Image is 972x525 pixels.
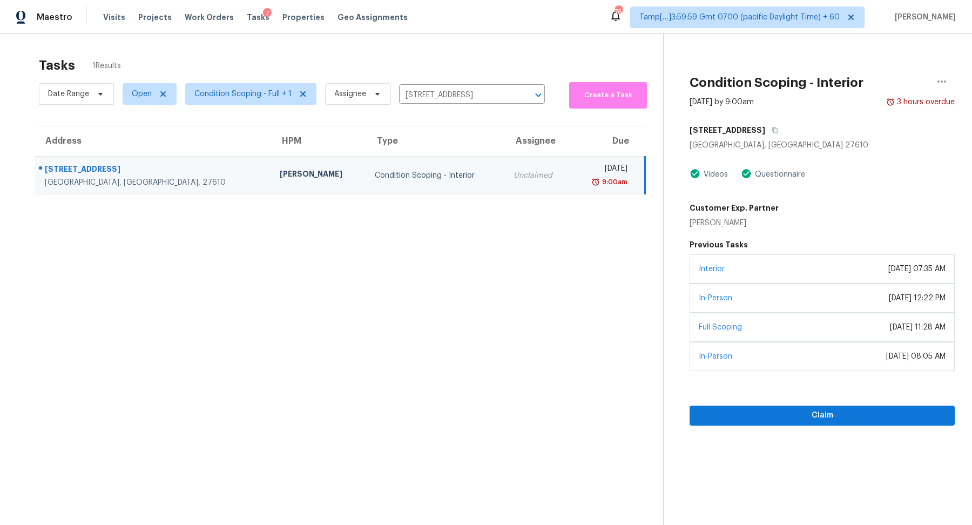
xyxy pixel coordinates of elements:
span: Visits [103,12,125,23]
img: Overdue Alarm Icon [886,97,895,107]
input: Search by address [399,87,515,104]
h5: Previous Tasks [690,239,955,250]
div: 3 hours overdue [895,97,955,107]
div: Unclaimed [514,170,563,181]
img: Artifact Present Icon [690,168,700,179]
span: Open [132,89,152,99]
img: Artifact Present Icon [741,168,752,179]
th: Address [35,126,271,157]
a: In-Person [699,294,732,302]
div: Videos [700,169,728,180]
div: [DATE] 08:05 AM [886,351,946,362]
div: [DATE] 07:35 AM [888,264,946,274]
div: [GEOGRAPHIC_DATA], [GEOGRAPHIC_DATA], 27610 [45,177,262,188]
th: Due [571,126,645,157]
span: Properties [282,12,325,23]
a: In-Person [699,353,732,360]
span: Condition Scoping - Full + 1 [194,89,292,99]
span: 1 Results [92,60,121,71]
img: Overdue Alarm Icon [591,177,600,187]
div: 9:00am [600,177,627,187]
div: Questionnaire [752,169,805,180]
span: Claim [698,409,946,422]
span: Maestro [37,12,72,23]
a: Full Scoping [699,324,742,331]
span: Work Orders [185,12,234,23]
span: Projects [138,12,172,23]
span: Create a Task [575,89,642,102]
span: Geo Assignments [337,12,408,23]
a: Interior [699,265,725,273]
div: [STREET_ADDRESS] [45,164,262,177]
th: Type [366,126,505,157]
div: [DATE] 12:22 PM [889,293,946,304]
h2: Condition Scoping - Interior [690,77,863,88]
div: 763 [615,6,622,17]
span: Tasks [247,14,269,21]
span: Date Range [48,89,89,99]
button: Open [531,87,546,103]
div: [GEOGRAPHIC_DATA], [GEOGRAPHIC_DATA] 27610 [690,140,955,151]
h5: [STREET_ADDRESS] [690,125,765,136]
div: [PERSON_NAME] [690,218,779,228]
h5: Customer Exp. Partner [690,203,779,213]
th: HPM [271,126,366,157]
span: Assignee [334,89,366,99]
div: 7 [263,8,272,19]
div: [DATE] [580,163,627,177]
button: Create a Task [569,82,647,109]
button: Copy Address [765,120,780,140]
div: [DATE] by 9:00am [690,97,754,107]
span: [PERSON_NAME] [890,12,956,23]
span: Tamp[…]3:59:59 Gmt 0700 (pacific Daylight Time) + 60 [639,12,840,23]
h2: Tasks [39,60,75,71]
div: Condition Scoping - Interior [375,170,496,181]
div: [PERSON_NAME] [280,169,357,182]
div: [DATE] 11:28 AM [890,322,946,333]
th: Assignee [505,126,571,157]
button: Claim [690,406,955,426]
